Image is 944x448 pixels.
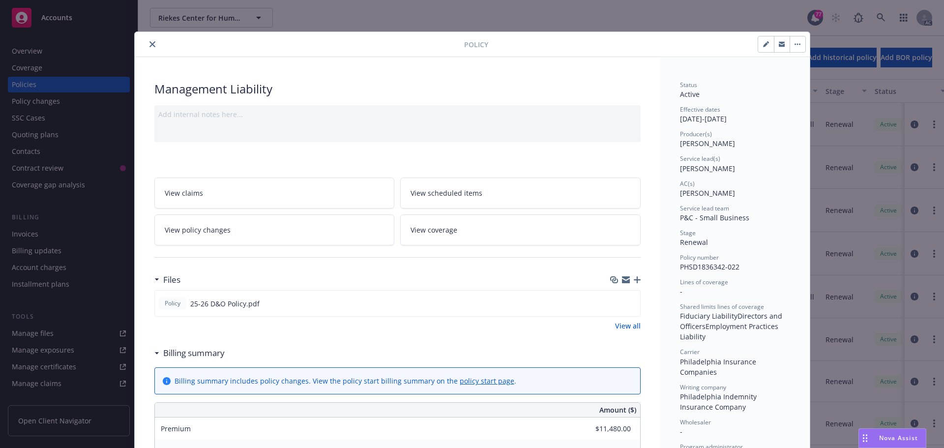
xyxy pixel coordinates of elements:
[680,278,728,286] span: Lines of coverage
[411,225,457,235] span: View coverage
[680,311,737,321] span: Fiduciary Liability
[680,164,735,173] span: [PERSON_NAME]
[163,347,225,359] h3: Billing summary
[154,178,395,209] a: View claims
[165,225,231,235] span: View policy changes
[680,392,759,412] span: Philadelphia Indemnity Insurance Company
[163,299,182,308] span: Policy
[460,376,514,386] a: policy start page
[680,253,719,262] span: Policy number
[680,357,758,377] span: Philadelphia Insurance Companies
[680,81,697,89] span: Status
[190,299,260,309] span: 25-26 D&O Policy.pdf
[627,299,636,309] button: preview file
[680,90,700,99] span: Active
[158,109,637,119] div: Add internal notes here...
[615,321,641,331] a: View all
[154,347,225,359] div: Billing summary
[680,139,735,148] span: [PERSON_NAME]
[464,39,488,50] span: Policy
[680,213,749,222] span: P&C - Small Business
[680,105,790,124] div: [DATE] - [DATE]
[599,405,636,415] span: Amount ($)
[680,262,739,271] span: PHSD1836342-022
[680,348,700,356] span: Carrier
[680,427,682,436] span: -
[680,179,695,188] span: AC(s)
[680,154,720,163] span: Service lead(s)
[147,38,158,50] button: close
[879,434,918,442] span: Nova Assist
[680,287,682,296] span: -
[680,322,780,341] span: Employment Practices Liability
[680,130,712,138] span: Producer(s)
[680,229,696,237] span: Stage
[680,105,720,114] span: Effective dates
[411,188,482,198] span: View scheduled items
[400,214,641,245] a: View coverage
[400,178,641,209] a: View scheduled items
[154,81,641,97] div: Management Liability
[680,311,784,331] span: Directors and Officers
[680,188,735,198] span: [PERSON_NAME]
[573,421,637,436] input: 0.00
[680,383,726,391] span: Writing company
[680,204,729,212] span: Service lead team
[154,273,180,286] div: Files
[163,273,180,286] h3: Files
[175,376,516,386] div: Billing summary includes policy changes. View the policy start billing summary on the .
[680,418,711,426] span: Wholesaler
[858,428,926,448] button: Nova Assist
[161,424,191,433] span: Premium
[165,188,203,198] span: View claims
[680,238,708,247] span: Renewal
[154,214,395,245] a: View policy changes
[680,302,764,311] span: Shared limits lines of coverage
[612,299,619,309] button: download file
[859,429,871,448] div: Drag to move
